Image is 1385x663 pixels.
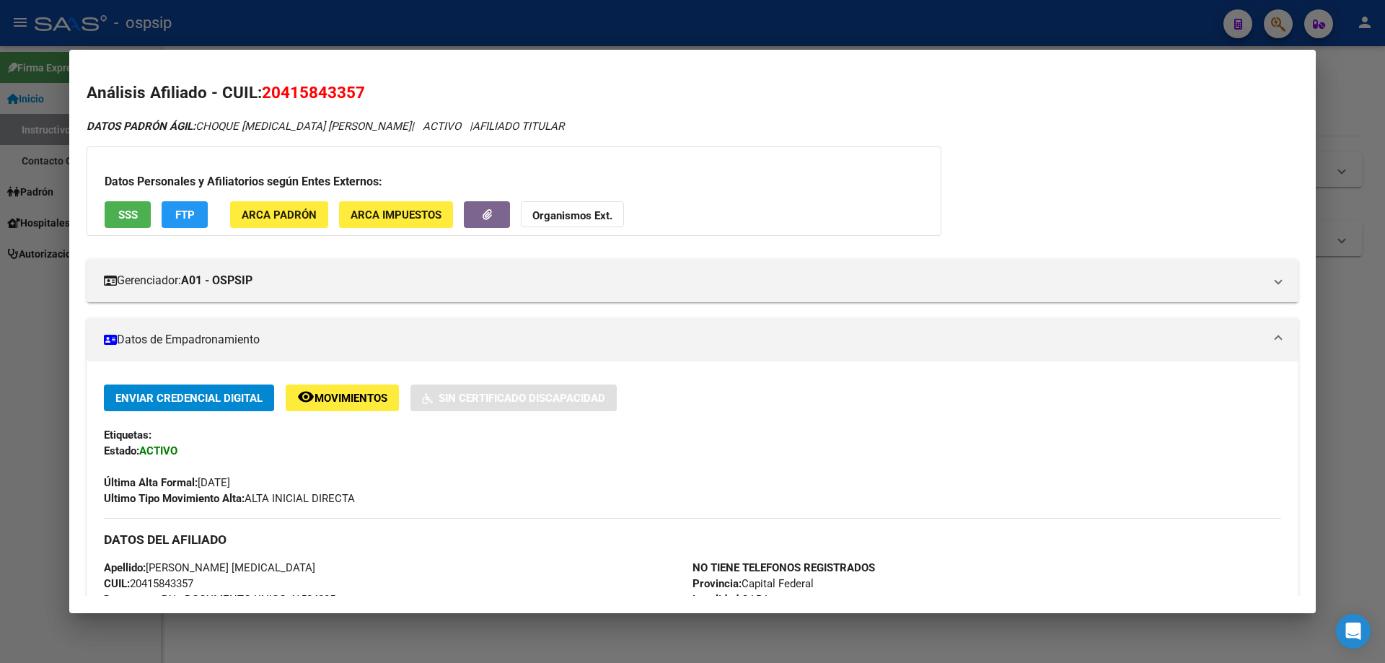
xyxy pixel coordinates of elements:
h3: DATOS DEL AFILIADO [104,532,1281,548]
span: FTP [175,208,195,221]
strong: DATOS PADRÓN ÁGIL: [87,120,195,133]
button: FTP [162,201,208,228]
strong: ACTIVO [139,444,177,457]
button: Enviar Credencial Digital [104,385,274,411]
strong: Localidad: [692,593,742,606]
span: ARCA Padrón [242,208,317,221]
span: CHOQUE [MEDICAL_DATA] [PERSON_NAME] [87,120,411,133]
span: CABA [692,593,770,606]
span: DU - DOCUMENTO UNICO 41584335 [104,593,335,606]
span: SSS [118,208,138,221]
strong: Ultimo Tipo Movimiento Alta: [104,492,245,505]
strong: Organismos Ext. [532,209,612,222]
strong: Apellido: [104,561,146,574]
span: [DATE] [104,476,230,489]
strong: Etiquetas: [104,429,151,442]
button: ARCA Padrón [230,201,328,228]
strong: Documento: [104,593,162,606]
button: Movimientos [286,385,399,411]
mat-icon: remove_red_eye [297,388,315,405]
strong: NO TIENE TELEFONOS REGISTRADOS [692,561,875,574]
button: SSS [105,201,151,228]
mat-panel-title: Datos de Empadronamiento [104,331,1264,348]
div: Open Intercom Messenger [1336,614,1371,649]
span: ARCA Impuestos [351,208,441,221]
mat-expansion-panel-header: Datos de Empadronamiento [87,318,1298,361]
span: AFILIADO TITULAR [472,120,564,133]
span: ALTA INICIAL DIRECTA [104,492,355,505]
button: ARCA Impuestos [339,201,453,228]
strong: A01 - OSPSIP [181,272,252,289]
strong: CUIL: [104,577,130,590]
mat-panel-title: Gerenciador: [104,272,1264,289]
span: 20415843357 [104,577,193,590]
button: Organismos Ext. [521,201,624,228]
span: 20415843357 [262,83,365,102]
button: Sin Certificado Discapacidad [410,385,617,411]
h3: Datos Personales y Afiliatorios según Entes Externos: [105,173,923,190]
span: Movimientos [315,392,387,405]
span: [PERSON_NAME] [MEDICAL_DATA] [104,561,315,574]
span: Capital Federal [692,577,814,590]
i: | ACTIVO | [87,120,564,133]
strong: Provincia: [692,577,742,590]
span: Sin Certificado Discapacidad [439,392,605,405]
mat-expansion-panel-header: Gerenciador:A01 - OSPSIP [87,259,1298,302]
h2: Análisis Afiliado - CUIL: [87,81,1298,105]
strong: Última Alta Formal: [104,476,198,489]
strong: Estado: [104,444,139,457]
span: Enviar Credencial Digital [115,392,263,405]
